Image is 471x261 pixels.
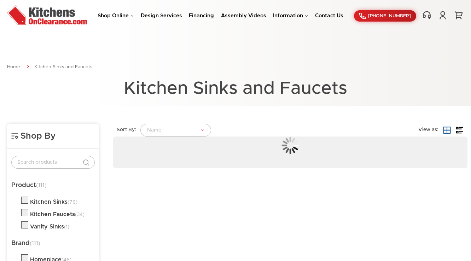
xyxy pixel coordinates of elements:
[11,181,95,190] h5: Product
[221,13,266,18] a: Assembly Videos
[81,157,91,168] button: Search
[354,10,416,22] a: [PHONE_NUMBER]
[315,13,343,18] a: Contact Us
[273,13,308,18] a: Information
[7,79,464,98] h1: Kitchen Sinks and Faucets
[455,126,464,134] a: List
[30,198,77,205] div: Kitchen Sinks
[64,225,69,230] span: (1)
[7,5,87,25] img: Kitchens On Clearance
[368,14,411,18] span: [PHONE_NUMBER]
[418,127,438,133] label: View as:
[36,182,47,188] span: (111)
[34,65,92,69] a: Kitchen Sinks and Faucets
[11,156,95,169] input: Search products
[141,13,182,18] a: Design Services
[98,13,134,18] a: Shop Online
[11,239,95,248] h5: Brand
[11,131,95,141] h4: Shop By
[68,200,77,205] span: (76)
[30,223,69,230] div: Vanity Sinks
[7,65,20,69] a: Home
[30,240,40,246] span: (111)
[117,127,136,133] label: Sort By:
[75,212,85,217] span: (34)
[30,211,85,218] div: Kitchen Faucets
[189,13,214,18] a: Financing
